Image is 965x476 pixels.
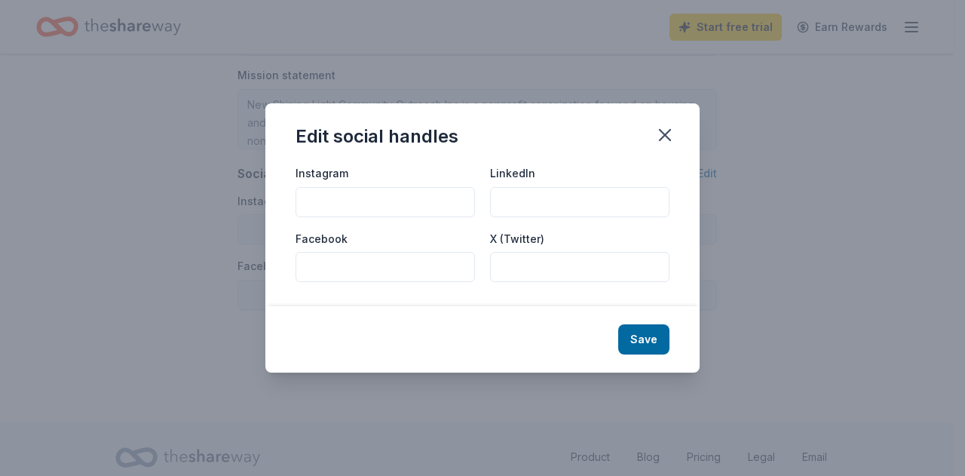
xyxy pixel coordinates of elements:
label: Instagram [296,166,348,181]
label: Facebook [296,232,348,247]
button: Save [618,324,669,355]
label: LinkedIn [490,166,535,181]
label: X (Twitter) [490,232,544,247]
div: Edit social handles [296,124,458,149]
